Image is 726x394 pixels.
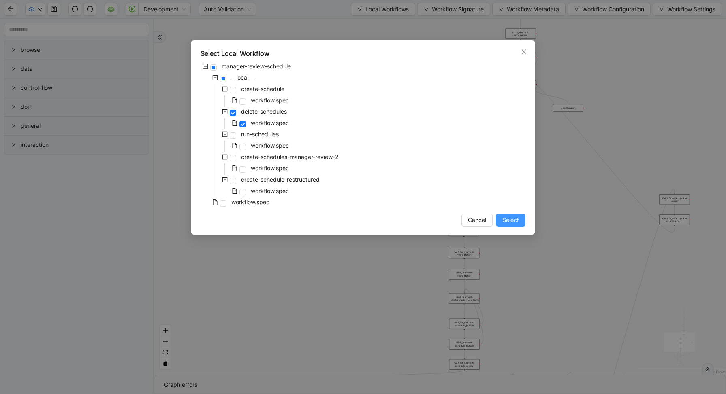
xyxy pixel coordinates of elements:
[496,214,525,227] button: Select
[468,216,486,225] span: Cancel
[230,73,255,83] span: __local__
[232,143,237,148] span: file
[239,175,321,184] span: create-schedule-restructured
[203,64,208,69] span: minus-square
[251,142,289,149] span: workflow.spec
[201,49,525,58] div: Select Local Workflow
[231,74,253,81] span: __local__
[222,63,291,70] span: manager-review-schedule
[222,86,228,92] span: minus-square
[502,216,519,225] span: Select
[232,188,237,194] span: file
[222,154,228,160] span: minus-square
[519,47,528,56] button: Close
[239,84,286,94] span: create-schedule
[249,163,290,173] span: workflow.spec
[241,176,320,183] span: create-schedule-restructured
[251,187,289,194] span: workflow.spec
[249,186,290,196] span: workflow.spec
[232,97,237,103] span: file
[461,214,493,227] button: Cancel
[220,61,293,71] span: manager-review-schedule
[231,199,269,205] span: workflow.spec
[212,199,218,205] span: file
[222,177,228,182] span: minus-square
[212,75,218,80] span: minus-square
[241,108,287,115] span: delete-schedules
[222,109,228,114] span: minus-square
[232,165,237,171] span: file
[249,118,290,128] span: workflow.spec
[251,165,289,172] span: workflow.spec
[249,141,290,150] span: workflow.spec
[521,49,527,55] span: close
[239,152,340,162] span: create-schedules-manager-review-2
[251,119,289,126] span: workflow.spec
[251,97,289,104] span: workflow.spec
[241,131,279,138] span: run-schedules
[230,197,271,207] span: workflow.spec
[222,131,228,137] span: minus-square
[241,153,339,160] span: create-schedules-manager-review-2
[232,120,237,126] span: file
[239,107,288,117] span: delete-schedules
[239,129,280,139] span: run-schedules
[249,95,290,105] span: workflow.spec
[241,85,284,92] span: create-schedule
